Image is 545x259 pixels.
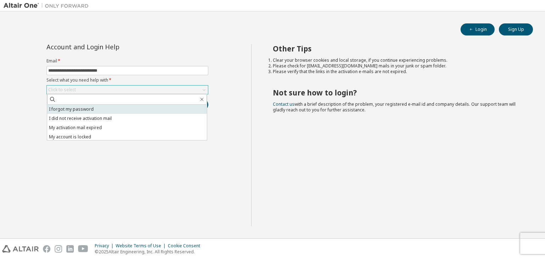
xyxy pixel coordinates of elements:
[66,245,74,253] img: linkedin.svg
[78,245,88,253] img: youtube.svg
[46,77,208,83] label: Select what you need help with
[48,87,76,93] div: Click to select
[47,86,208,94] div: Click to select
[273,57,521,63] li: Clear your browser cookies and local storage, if you continue experiencing problems.
[55,245,62,253] img: instagram.svg
[2,245,39,253] img: altair_logo.svg
[46,44,176,50] div: Account and Login Help
[95,249,204,255] p: © 2025 Altair Engineering, Inc. All Rights Reserved.
[273,101,516,113] span: with a brief description of the problem, your registered e-mail id and company details. Our suppo...
[273,69,521,75] li: Please verify that the links in the activation e-mails are not expired.
[273,88,521,97] h2: Not sure how to login?
[499,23,533,35] button: Sign Up
[461,23,495,35] button: Login
[43,245,50,253] img: facebook.svg
[273,63,521,69] li: Please check for [EMAIL_ADDRESS][DOMAIN_NAME] mails in your junk or spam folder.
[116,243,168,249] div: Website Terms of Use
[273,44,521,53] h2: Other Tips
[46,58,208,64] label: Email
[47,105,207,114] li: I forgot my password
[168,243,204,249] div: Cookie Consent
[4,2,92,9] img: Altair One
[273,101,294,107] a: Contact us
[95,243,116,249] div: Privacy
